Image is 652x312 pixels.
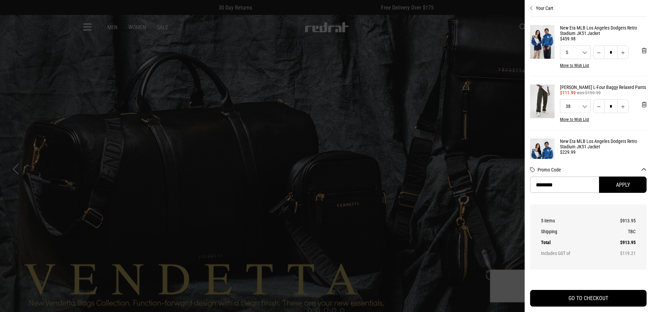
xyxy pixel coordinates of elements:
[541,215,603,226] th: 5 items
[541,226,603,237] th: Shipping
[530,177,599,193] input: Promo Code
[604,99,618,113] input: Quantity
[599,177,647,193] button: Apply
[530,25,555,59] img: New Era MLB Los Angeles Dodgers Retro Stadium JK51 Jacket
[5,3,26,23] button: Open LiveChat chat widget
[530,290,647,307] button: GO TO CHECKOUT
[560,139,647,149] a: New Era MLB Los Angeles Dodgers Retro Stadium JK51 Jacket
[636,155,652,172] button: 'Remove from cart
[636,42,652,59] button: 'Remove from cart
[603,226,636,237] td: TBC
[530,139,555,172] img: New Era MLB Los Angeles Dodgers Retro Stadium JK51 Jacket
[538,167,647,172] button: Promo Code
[560,104,590,109] span: 38
[560,50,590,55] span: S
[560,149,647,155] div: $229.99
[560,25,647,36] a: New Era MLB Los Angeles Dodgers Retro Stadium JK51 Jacket
[560,117,589,122] button: Move to Wish List
[530,85,555,118] img: Lee L-Four Baggy Relaxed Pants
[593,99,604,113] button: Decrease quantity
[560,90,576,95] span: $111.99
[593,45,604,59] button: Decrease quantity
[617,99,629,113] button: Increase quantity
[560,85,647,90] a: [PERSON_NAME] L-Four Baggy Relaxed Pants
[603,237,636,248] td: $913.95
[603,248,636,259] td: $119.21
[560,63,589,68] button: Move to Wish List
[617,45,629,59] button: Increase quantity
[530,278,647,285] iframe: Customer reviews powered by Trustpilot
[577,90,601,95] span: was $159.99
[636,96,652,113] button: 'Remove from cart
[560,36,647,41] div: $459.98
[541,237,603,248] th: Total
[603,215,636,226] td: $913.95
[541,248,603,259] th: Includes GST of
[604,45,618,59] input: Quantity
